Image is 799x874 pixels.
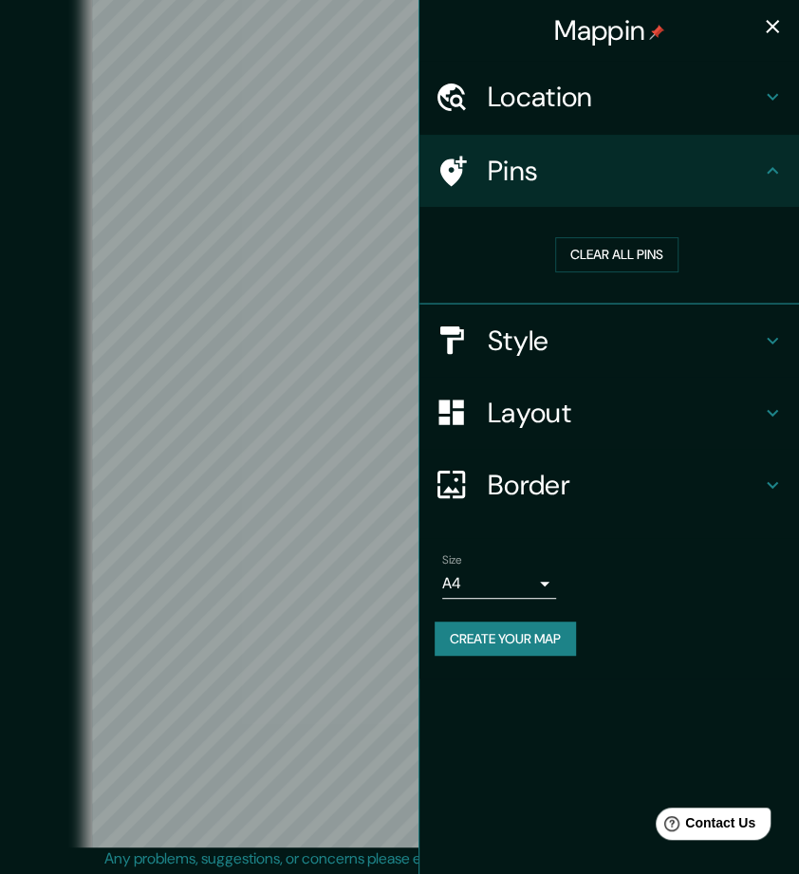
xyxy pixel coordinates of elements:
h4: Mappin [554,13,664,47]
div: Style [419,305,799,377]
iframe: Help widget launcher [630,800,778,853]
p: Any problems, suggestions, or concerns please email . [104,847,688,870]
img: pin-icon.png [649,25,664,40]
button: Create your map [435,622,576,657]
div: Pins [419,135,799,207]
div: Location [419,61,799,133]
h4: Style [488,324,761,358]
div: Border [419,449,799,521]
h4: Location [488,80,761,114]
h4: Border [488,468,761,502]
h4: Layout [488,396,761,430]
button: Clear all pins [555,237,678,272]
h4: Pins [488,154,761,188]
div: Layout [419,377,799,449]
label: Size [442,551,462,567]
div: A4 [442,568,556,599]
